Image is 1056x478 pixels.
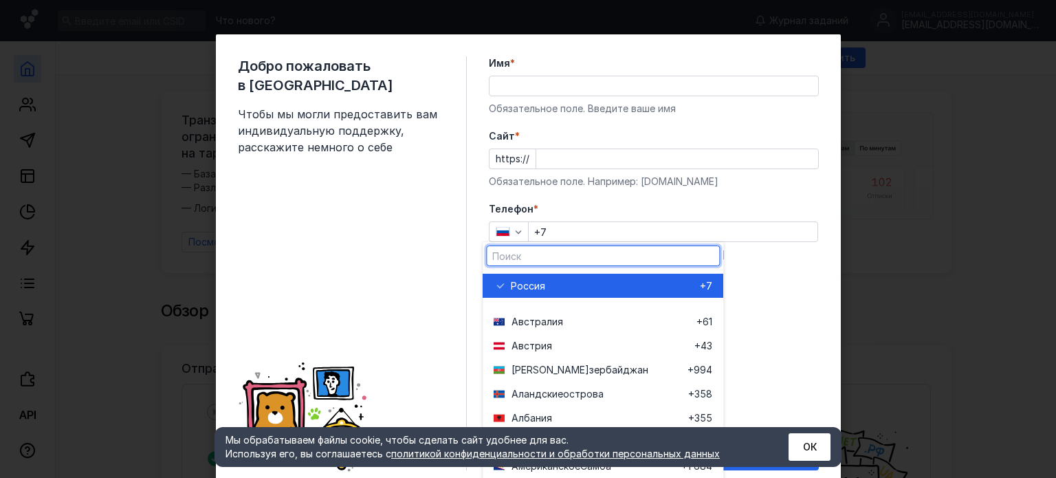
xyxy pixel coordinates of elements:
span: ния [536,411,552,425]
span: Авст [511,339,535,353]
span: +355 [688,411,712,425]
button: Албания+355 [483,406,723,430]
span: Cайт [489,129,515,143]
button: Австрия+43 [483,334,723,358]
span: +358 [688,387,712,401]
button: Австралия+61 [483,309,723,334]
div: Мы обрабатываем файлы cookie, чтобы сделать сайт удобнее для вас. Используя его, вы соглашаетесь c [225,433,755,461]
span: Чтобы мы могли предоставить вам индивидуальную поддержку, расскажите немного о себе [238,106,444,155]
span: рия [535,339,552,353]
button: Россия+7 [483,274,723,298]
span: Имя [489,56,510,70]
span: ссия [523,279,545,293]
span: Ро [511,279,523,293]
div: Обязательное поле. Например: [DOMAIN_NAME] [489,175,819,188]
span: [PERSON_NAME] [511,363,589,377]
button: ОК [789,433,830,461]
span: Австрали [511,315,558,329]
a: политикой конфиденциальности и обработки персональных данных [391,448,720,459]
button: Аландскиеострова+358 [483,382,723,406]
span: зербайджан [589,363,648,377]
span: +43 [694,339,712,353]
span: острова [563,387,604,401]
span: +994 [687,363,712,377]
button: [PERSON_NAME]зербайджан+994 [483,358,723,382]
span: Алба [511,411,536,425]
span: Добро пожаловать в [GEOGRAPHIC_DATA] [238,56,444,95]
span: +7 [700,279,712,293]
span: Аландские [511,387,563,401]
div: Обязательное поле. Введите ваше имя [489,102,819,116]
input: Поиск [487,246,719,265]
span: я [558,315,563,329]
span: +61 [696,315,712,329]
span: Телефон [489,202,533,216]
